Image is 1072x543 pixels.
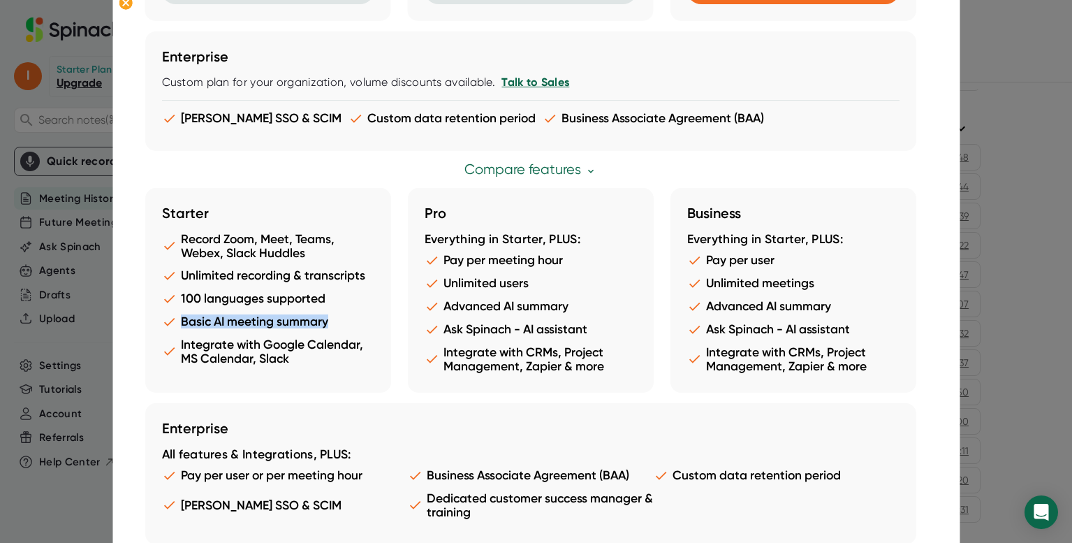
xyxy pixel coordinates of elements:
[501,75,569,89] a: Talk to Sales
[424,232,636,247] div: Everything in Starter, PLUS:
[161,447,899,463] div: All features & Integrations, PLUS:
[161,111,341,126] li: [PERSON_NAME] SSO & SCIM
[1025,495,1058,529] div: Open Intercom Messenger
[161,338,374,365] li: Integrate with Google Calendar, MS Calendar, Slack
[464,161,596,178] a: Compare features
[542,111,763,126] li: Business Associate Agreement (BAA)
[686,232,899,247] div: Everything in Starter, PLUS:
[424,299,636,314] li: Advanced AI summary
[424,276,636,291] li: Unlimited users
[161,232,374,260] li: Record Zoom, Meet, Teams, Webex, Slack Huddles
[161,75,899,89] div: Custom plan for your organization, volume discounts available.
[407,491,653,519] li: Dedicated customer success manager & training
[161,468,407,483] li: Pay per user or per meeting hour
[407,468,653,483] li: Business Associate Agreement (BAA)
[686,205,899,222] h3: Business
[161,48,899,65] h3: Enterprise
[686,253,899,268] li: Pay per user
[161,420,899,437] h3: Enterprise
[686,276,899,291] li: Unlimited meetings
[686,345,899,373] li: Integrate with CRMs, Project Management, Zapier & more
[424,345,636,373] li: Integrate with CRMs, Project Management, Zapier & more
[686,322,899,337] li: Ask Spinach - AI assistant
[161,205,374,222] h3: Starter
[348,111,535,126] li: Custom data retention period
[653,468,899,483] li: Custom data retention period
[161,314,374,329] li: Basic AI meeting summary
[424,253,636,268] li: Pay per meeting hour
[161,268,374,283] li: Unlimited recording & transcripts
[424,322,636,337] li: Ask Spinach - AI assistant
[161,291,374,306] li: 100 languages supported
[686,299,899,314] li: Advanced AI summary
[424,205,636,222] h3: Pro
[161,491,407,519] li: [PERSON_NAME] SSO & SCIM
